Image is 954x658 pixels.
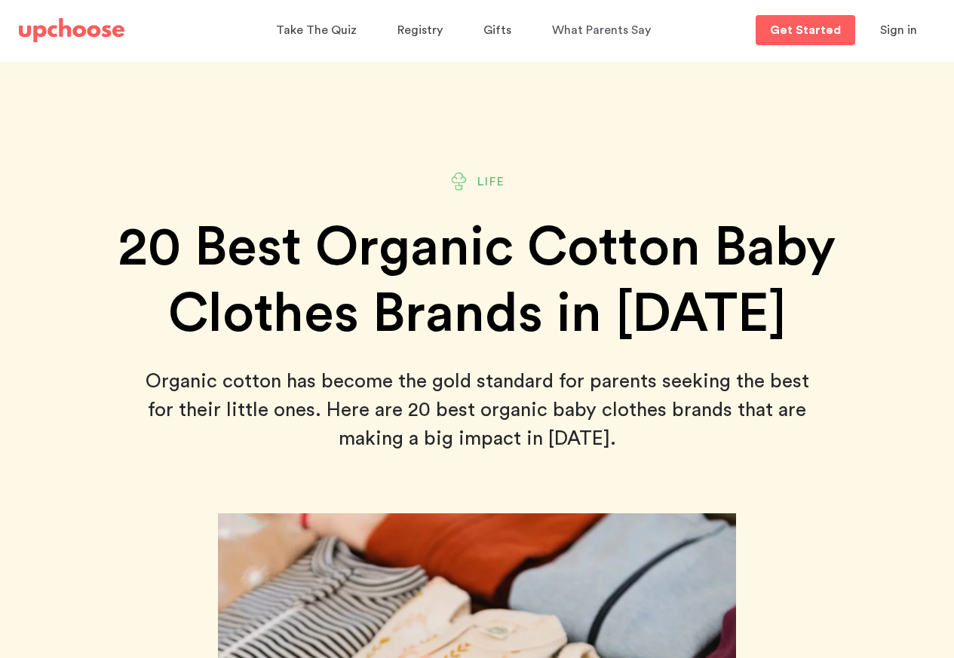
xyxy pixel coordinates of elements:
a: UpChoose [19,15,124,46]
img: Plant [449,172,468,191]
span: Life [477,173,505,191]
span: What Parents Say [552,24,651,36]
span: Gifts [483,24,511,36]
a: Registry [397,16,447,45]
span: Sign in [880,24,917,36]
p: Get Started [770,24,841,36]
p: Organic cotton has become the gold standard for parents seeking the best for their little ones. H... [138,367,817,453]
img: UpChoose [19,18,124,42]
span: Take The Quiz [276,24,357,36]
button: Sign in [861,15,936,45]
a: What Parents Say [552,16,655,45]
span: Registry [397,24,443,36]
a: Gifts [483,16,516,45]
a: Take The Quiz [276,16,361,45]
h1: 20 Best Organic Cotton Baby Clothes Brands in [DATE] [81,215,874,347]
a: Get Started [756,15,855,45]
